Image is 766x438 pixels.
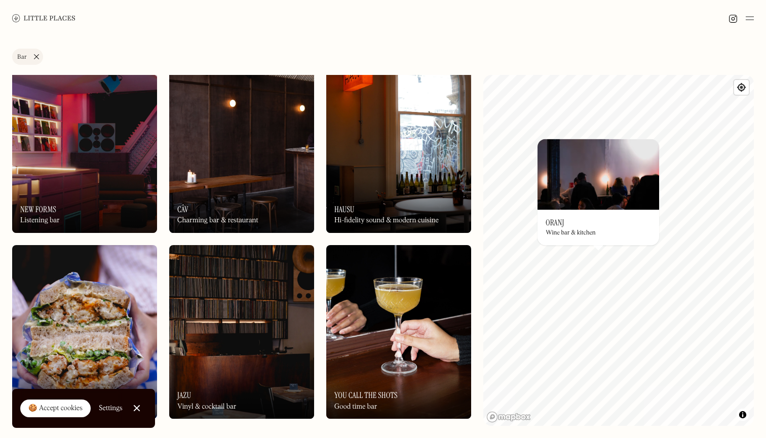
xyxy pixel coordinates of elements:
img: You Call The Shots [326,245,471,419]
div: Charming bar & restaurant [177,216,258,225]
div: Good time bar [334,403,377,411]
img: Hausu [326,59,471,233]
div: Wine bar & kitchen [546,230,596,237]
a: Bar [12,49,43,65]
div: Settings [99,405,123,412]
a: OranjOranjOranjWine bar & kitchen [538,139,659,245]
a: 🍪 Accept cookies [20,400,91,418]
a: New FormsNew FormsNew FormsListening bar [12,59,157,233]
a: Settings [99,397,123,420]
a: CâvCâvCâvCharming bar & restaurant [169,59,314,233]
a: JazuJazuJazuVinyl & cocktail bar [169,245,314,419]
h3: You Call The Shots [334,390,398,400]
a: Close Cookie Popup [127,398,147,418]
a: Cafe MondoCafe MondoCafe MondoSandwich shop & bar [12,245,157,419]
h3: Jazu [177,390,191,400]
div: 🍪 Accept cookies [28,404,83,414]
button: Toggle attribution [737,409,749,421]
img: Jazu [169,245,314,419]
canvas: Map [483,75,754,426]
h3: New Forms [20,205,56,214]
div: Vinyl & cocktail bar [177,403,237,411]
h3: Oranj [546,218,564,227]
div: Bar [17,54,27,60]
h3: Câv [177,205,188,214]
div: Hi-fidelity sound & modern cuisine [334,216,439,225]
img: Oranj [538,139,659,210]
img: Câv [169,59,314,233]
a: Mapbox homepage [486,411,531,423]
a: You Call The ShotsYou Call The ShotsYou Call The ShotsGood time bar [326,245,471,419]
button: Find my location [734,80,749,95]
a: HausuHausuHausuHi-fidelity sound & modern cuisine [326,59,471,233]
span: Toggle attribution [740,409,746,420]
img: New Forms [12,59,157,233]
div: Listening bar [20,216,60,225]
h3: Hausu [334,205,355,214]
img: Cafe Mondo [12,245,157,419]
